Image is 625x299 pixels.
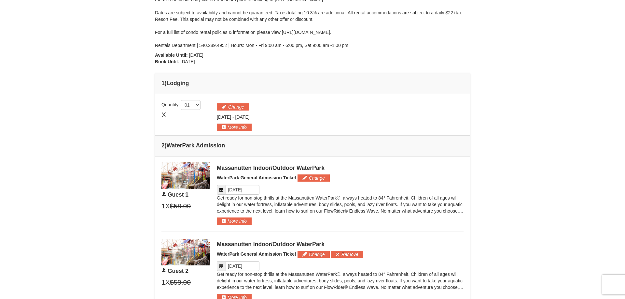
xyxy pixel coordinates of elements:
[232,114,234,120] span: -
[170,201,191,211] span: $58.00
[217,165,464,171] div: Massanutten Indoor/Outdoor WaterPark
[165,80,167,86] span: )
[161,162,210,189] img: 6619917-1403-22d2226d.jpg
[161,239,210,265] img: 6619917-1403-22d2226d.jpg
[161,110,166,120] span: X
[170,277,191,287] span: $58.00
[217,175,296,180] span: WaterPark General Admission Ticket
[181,59,195,64] span: [DATE]
[165,201,170,211] span: X
[235,114,250,120] span: [DATE]
[161,80,464,86] h4: 1 Lodging
[217,103,249,111] button: Change
[168,191,188,198] span: Guest 1
[217,195,464,214] p: Get ready for non-stop thrills at the Massanutten WaterPark®, always heated to 84° Fahrenheit. Ch...
[161,201,165,211] span: 1
[217,241,464,247] div: Massanutten Indoor/Outdoor WaterPark
[189,52,203,58] span: [DATE]
[161,102,201,107] span: Quantity :
[298,174,330,182] button: Change
[165,142,167,149] span: )
[155,59,179,64] strong: Book Until:
[161,142,464,149] h4: 2 WaterPark Admission
[161,277,165,287] span: 1
[217,114,231,120] span: [DATE]
[217,217,252,225] button: More Info
[298,251,330,258] button: Change
[155,52,188,58] strong: Available Until:
[217,251,296,257] span: WaterPark General Admission Ticket
[165,277,170,287] span: X
[168,268,188,274] span: Guest 2
[217,271,464,291] p: Get ready for non-stop thrills at the Massanutten WaterPark®, always heated to 84° Fahrenheit. Ch...
[217,124,252,131] button: More Info
[331,251,363,258] button: Remove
